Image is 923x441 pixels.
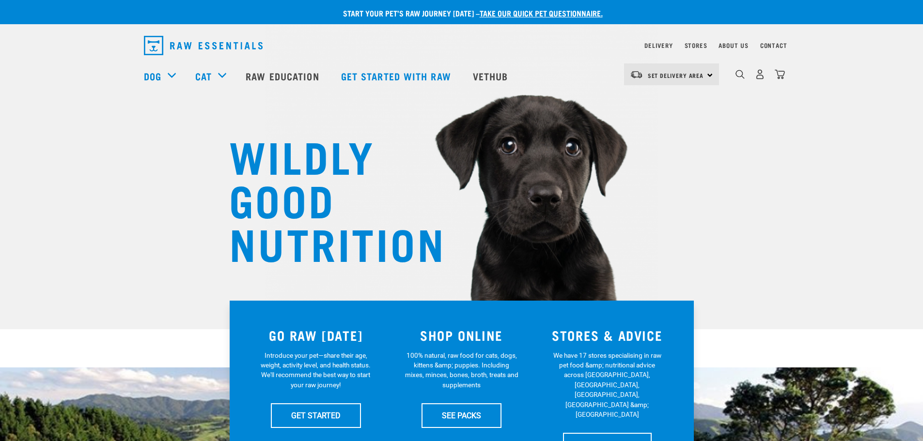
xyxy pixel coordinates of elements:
[630,70,643,79] img: van-moving.png
[463,57,520,95] a: Vethub
[648,74,704,77] span: Set Delivery Area
[644,44,673,47] a: Delivery
[259,350,373,390] p: Introduce your pet—share their age, weight, activity level, and health status. We'll recommend th...
[405,350,518,390] p: 100% natural, raw food for cats, dogs, kittens &amp; puppies. Including mixes, minces, bones, bro...
[195,69,212,83] a: Cat
[249,328,383,343] h3: GO RAW [DATE]
[540,328,674,343] h3: STORES & ADVICE
[236,57,331,95] a: Raw Education
[550,350,664,420] p: We have 17 stores specialising in raw pet food &amp; nutritional advice across [GEOGRAPHIC_DATA],...
[331,57,463,95] a: Get started with Raw
[760,44,787,47] a: Contact
[136,32,787,59] nav: dropdown navigation
[755,69,765,79] img: user.png
[394,328,529,343] h3: SHOP ONLINE
[144,36,263,55] img: Raw Essentials Logo
[719,44,748,47] a: About Us
[480,11,603,15] a: take our quick pet questionnaire.
[144,69,161,83] a: Dog
[422,403,501,427] a: SEE PACKS
[775,69,785,79] img: home-icon@2x.png
[735,70,745,79] img: home-icon-1@2x.png
[685,44,707,47] a: Stores
[271,403,361,427] a: GET STARTED
[229,133,423,264] h1: WILDLY GOOD NUTRITION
